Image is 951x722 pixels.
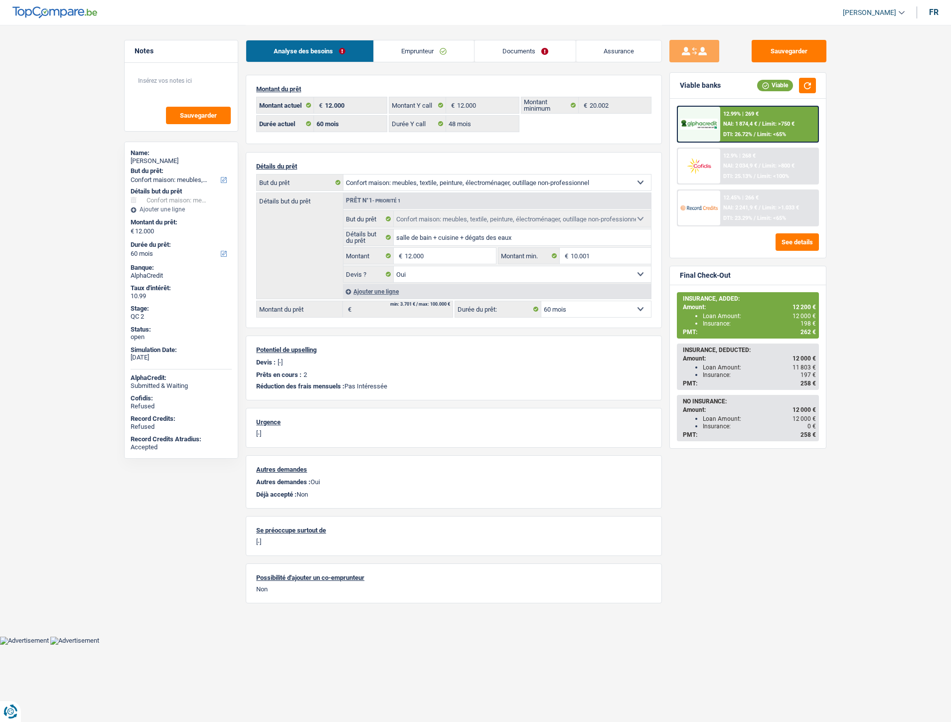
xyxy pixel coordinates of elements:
img: AlphaCredit [680,119,717,130]
p: Détails du prêt [256,163,651,170]
span: 12 000 € [792,406,816,413]
img: Record Credits [680,198,717,217]
div: Refused [131,423,232,431]
span: Autres demandes : [256,478,311,486]
div: INSURANCE, ADDED: [683,295,816,302]
p: [-] [278,359,283,366]
span: € [446,97,457,113]
div: 12.99% | 269 € [723,111,759,117]
span: € [314,97,325,113]
div: fr [929,7,939,17]
div: Amount: [683,406,816,413]
div: Cofidis: [131,394,232,402]
p: Autres demandes [256,466,651,473]
span: / [754,173,756,180]
span: NAI: 1 874,4 € [723,121,757,127]
span: 0 € [807,423,816,430]
span: Limit: <65% [757,215,786,221]
p: Non [256,491,651,498]
div: min: 3.701 € / max: 100.000 € [390,302,450,307]
span: Limit: <65% [757,131,786,138]
span: € [131,227,134,235]
p: Urgence [256,418,651,426]
label: Durée du prêt: [455,301,541,317]
span: Sauvegarder [180,112,217,119]
div: Final Check-Out [680,271,731,280]
div: Viable [757,80,793,91]
div: Loan Amount: [703,364,816,371]
label: Durée du prêt: [131,241,230,249]
a: Assurance [576,40,662,62]
label: Montant min. [498,248,559,264]
label: Montant du prêt: [131,218,230,226]
p: Potentiel de upselling [256,346,651,354]
p: Montant du prêt [256,85,651,93]
div: 10.99 [131,292,232,300]
div: 12.45% | 266 € [723,194,759,201]
button: See details [776,233,819,251]
div: 12.9% | 268 € [723,153,756,159]
p: Se préoccupe surtout de [256,527,651,534]
span: € [579,97,590,113]
span: / [759,121,761,127]
div: Record Credits: [131,415,232,423]
span: 11 803 € [792,364,816,371]
button: Sauvegarder [166,107,231,124]
div: Insurance: [703,423,816,430]
label: Montant du prêt [257,301,343,317]
div: QC 2 [131,313,232,321]
span: € [560,248,571,264]
div: Simulation Date: [131,346,232,354]
div: Prêt n°1 [343,197,403,204]
div: Refused [131,402,232,410]
img: Advertisement [50,637,99,645]
h5: Notes [135,47,228,55]
span: Limit: <100% [757,173,789,180]
p: Non [256,585,651,593]
span: 262 € [800,329,816,336]
span: Limit: >800 € [762,163,794,169]
span: DTI: 26.72% [723,131,752,138]
span: 12 000 € [792,415,816,422]
label: Durée Y call [389,116,447,132]
a: [PERSON_NAME] [835,4,905,21]
div: AlphaCredit [131,272,232,280]
label: Durée actuel [257,116,314,132]
p: Oui [256,478,651,486]
span: Réduction des frais mensuels : [256,382,344,390]
div: Accepted [131,443,232,451]
span: € [343,301,354,317]
div: INSURANCE, DEDUCTED: [683,347,816,354]
label: Détails but du prêt [257,193,343,204]
span: NAI: 2 034,9 € [723,163,757,169]
span: 198 € [800,320,816,327]
span: Déjà accepté : [256,491,297,498]
span: Limit: >1.033 € [762,204,799,211]
div: Banque: [131,264,232,272]
p: 2 [304,371,307,378]
p: [-] [256,538,651,545]
p: Pas Intéressée [256,382,651,390]
span: / [759,204,761,211]
span: 197 € [800,371,816,378]
p: Prêts en cours : [256,371,302,378]
p: [-] [256,430,651,437]
div: Taux d'intérêt: [131,284,232,292]
div: Ajouter une ligne [131,206,232,213]
div: Viable banks [680,81,721,90]
div: Status: [131,326,232,334]
div: [PERSON_NAME] [131,157,232,165]
label: Montant actuel [257,97,314,113]
span: NAI: 2 241,9 € [723,204,757,211]
span: 258 € [800,431,816,438]
span: / [754,131,756,138]
span: 258 € [800,380,816,387]
span: DTI: 23.29% [723,215,752,221]
label: But du prêt [343,211,394,227]
span: - Priorité 1 [372,198,401,203]
div: PMT: [683,380,816,387]
div: Ajouter une ligne [343,284,651,299]
p: Possibilité d'ajouter un co-emprunteur [256,574,651,581]
span: 12 000 € [792,313,816,320]
div: Loan Amount: [703,415,816,422]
